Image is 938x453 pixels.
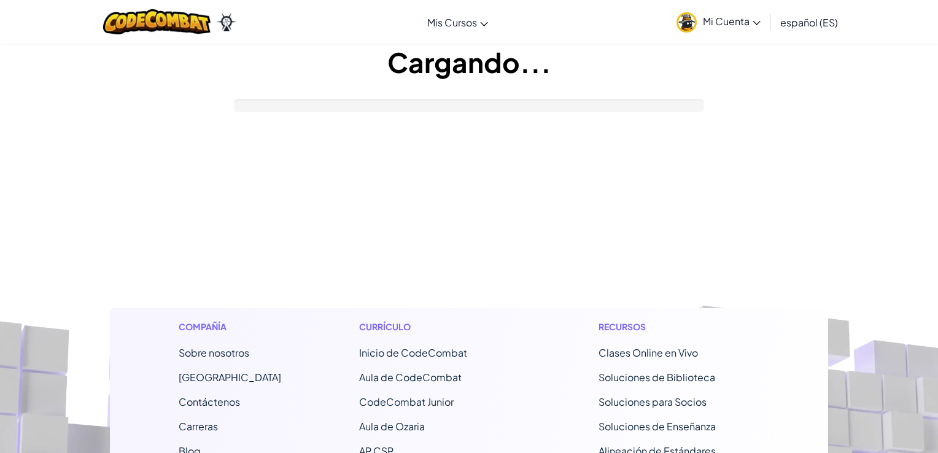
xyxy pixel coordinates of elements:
a: Clases Online en Vivo [599,346,698,359]
a: [GEOGRAPHIC_DATA] [179,371,281,384]
a: Carreras [179,420,218,433]
a: Aula de CodeCombat [359,371,462,384]
a: Soluciones para Socios [599,395,707,408]
h1: Recursos [599,320,760,333]
img: CodeCombat logo [103,9,211,34]
img: avatar [676,12,697,33]
span: Inicio de CodeCombat [359,346,467,359]
a: Sobre nosotros [179,346,249,359]
a: Mi Cuenta [670,2,767,41]
a: Aula de Ozaria [359,420,425,433]
a: Mis Cursos [421,6,494,39]
a: español (ES) [774,6,844,39]
a: Soluciones de Biblioteca [599,371,715,384]
span: Mi Cuenta [703,15,761,28]
span: español (ES) [780,16,838,29]
a: CodeCombat Junior [359,395,454,408]
h1: Compañía [179,320,281,333]
span: Contáctenos [179,395,240,408]
h1: Currículo [359,320,521,333]
img: Ozaria [217,13,236,31]
span: Mis Cursos [427,16,477,29]
a: Soluciones de Enseñanza [599,420,716,433]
